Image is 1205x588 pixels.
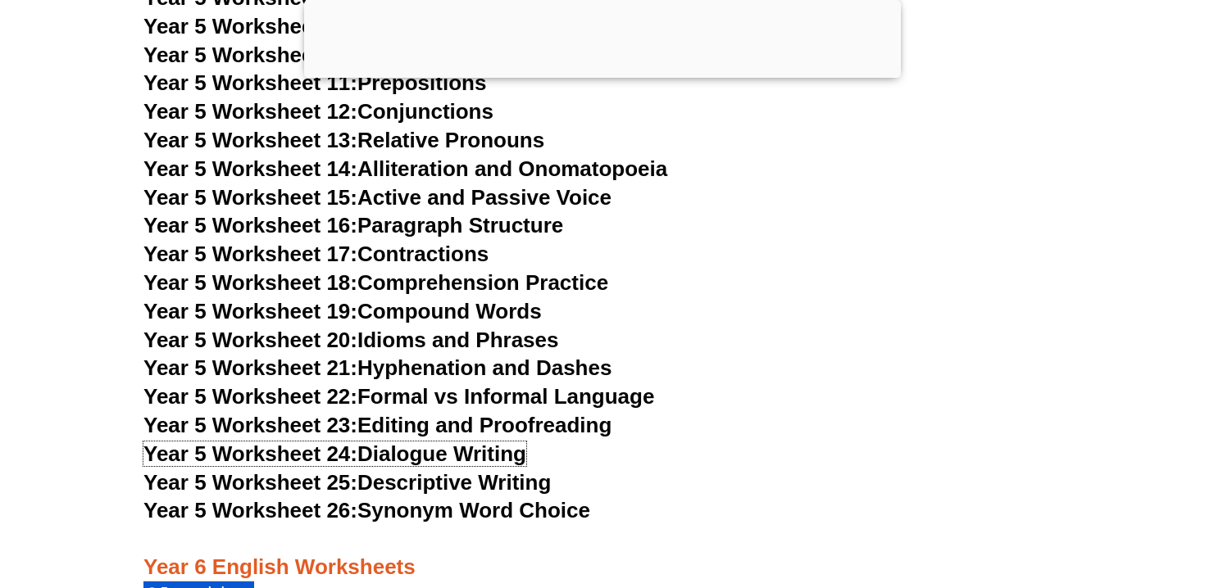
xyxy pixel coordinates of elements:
[143,242,489,266] a: Year 5 Worksheet 17:Contractions
[143,470,357,495] span: Year 5 Worksheet 25:
[143,441,357,466] span: Year 5 Worksheet 24:
[143,384,357,409] span: Year 5 Worksheet 22:
[143,70,486,95] a: Year 5 Worksheet 11:Prepositions
[143,43,604,67] a: Year 5 Worksheet 10:Subject-Verb Agreement
[143,156,357,181] span: Year 5 Worksheet 14:
[143,470,551,495] a: Year 5 Worksheet 25:Descriptive Writing
[143,498,357,522] span: Year 5 Worksheet 26:
[143,128,357,152] span: Year 5 Worksheet 13:
[143,43,357,67] span: Year 5 Worksheet 10:
[143,99,357,124] span: Year 5 Worksheet 12:
[143,156,667,181] a: Year 5 Worksheet 14:Alliteration and Onomatopoeia
[143,299,357,323] span: Year 5 Worksheet 19:
[143,213,563,237] a: Year 5 Worksheet 16:Paragraph Structure
[143,185,357,210] span: Year 5 Worksheet 15:
[143,299,542,323] a: Year 5 Worksheet 19:Compound Words
[143,242,357,266] span: Year 5 Worksheet 17:
[143,328,558,352] a: Year 5 Worksheet 20:Idioms and Phrases
[143,128,544,152] a: Year 5 Worksheet 13:Relative Pronouns
[143,526,1062,581] h3: Year 6 English Worksheets
[924,403,1205,588] iframe: Chat Widget
[143,441,526,466] a: Year 5 Worksheet 24:Dialogue Writing
[143,70,357,95] span: Year 5 Worksheet 11:
[143,99,493,124] a: Year 5 Worksheet 12:Conjunctions
[143,498,590,522] a: Year 5 Worksheet 26:Synonym Word Choice
[143,328,357,352] span: Year 5 Worksheet 20:
[143,185,612,210] a: Year 5 Worksheet 15:Active and Passive Voice
[143,413,612,437] a: Year 5 Worksheet 23:Editing and Proofreading
[143,355,612,380] a: Year 5 Worksheet 21:Hyphenation and Dashes
[143,213,357,237] span: Year 5 Worksheet 16:
[143,270,357,295] span: Year 5 Worksheet 18:
[143,355,357,380] span: Year 5 Worksheet 21:
[143,384,654,409] a: Year 5 Worksheet 22:Formal vs Informal Language
[143,413,357,437] span: Year 5 Worksheet 23:
[143,270,608,295] a: Year 5 Worksheet 18:Comprehension Practice
[143,14,470,38] a: Year 5 Worksheet 9:Verb Tenses
[143,14,346,38] span: Year 5 Worksheet 9:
